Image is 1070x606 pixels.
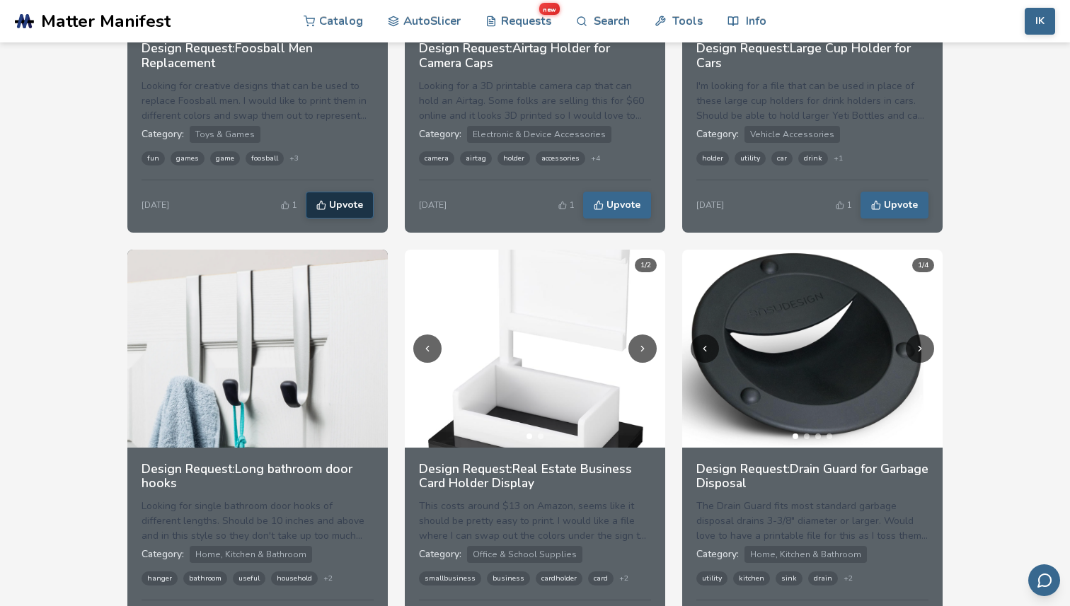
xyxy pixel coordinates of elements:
[696,462,928,499] a: Design Request:Drain Guard for Garbage Disposal
[606,199,640,211] span: Upvote
[744,546,867,563] span: Home, Kitchen & Bathroom
[467,546,582,563] span: Office & School Supplies
[912,258,934,272] div: 1 / 4
[696,200,724,210] div: [DATE]
[190,126,260,143] span: Toys & Games
[419,547,461,561] span: Category:
[497,151,530,165] span: holder
[323,574,333,583] span: + 2
[419,127,461,141] span: Category:
[847,200,852,210] span: 1
[793,433,798,439] button: Go to image 1
[696,41,928,69] h3: Design Request: Large Cup Holder for Cars
[771,151,793,165] span: car
[419,41,651,69] h3: Design Request: Airtag Holder for Camera Caps
[844,574,853,583] span: + 2
[329,199,363,211] span: Upvote
[591,154,600,163] span: + 4
[419,462,651,499] a: Design Request:Real Estate Business Card Holder Display
[696,499,928,543] p: The Drain Guard fits most standard garbage disposal drains 3-3/8" diameter or larger. Would love ...
[619,574,628,583] span: + 2
[861,192,928,218] button: Upvote
[487,571,530,585] span: business
[735,151,766,165] span: utility
[142,462,374,499] a: Design Request:Long bathroom door hooks
[798,151,828,165] span: drink
[538,433,543,439] button: Go to image 2
[696,547,739,561] span: Category:
[744,126,840,143] span: Vehicle Accessories
[628,334,657,363] button: Next image
[419,571,481,585] span: smallbusiness
[696,571,727,585] span: utility
[696,462,928,490] h3: Design Request: Drain Guard for Garbage Disposal
[733,571,770,585] span: kitchen
[536,571,582,585] span: cardholder
[142,499,374,543] p: Looking for single bathroom door hooks of different lengths. Should be 10 inches and above and in...
[142,127,184,141] span: Category:
[419,200,447,210] div: [DATE]
[635,258,657,272] div: 1 / 2
[419,78,651,123] div: Looking for a 3D printable camera cap that can hold an Airtag. Some folks are selling this for $6...
[405,250,665,448] img: Real Estate Business Card Holder Display
[289,154,299,163] span: + 3
[142,151,165,165] span: fun
[906,334,934,363] button: Next image
[142,41,374,78] a: Design Request:Foosball Men Replacement
[696,78,928,123] div: I'm looking for a file that can be used in place of these large cup holders for drink holders in ...
[419,41,651,78] a: Design Request:Airtag Holder for Camera Caps
[127,250,388,448] img: Long bathroom door hooks
[41,11,171,31] span: Matter Manifest
[142,41,374,69] h3: Design Request: Foosball Men Replacement
[583,192,651,218] button: Upvote
[776,571,802,585] span: sink
[210,151,240,165] span: game
[142,78,374,123] div: Looking for creative designs that can be used to replace Foosball men. I would like to print them...
[804,433,810,439] button: Go to image 2
[306,192,374,218] button: Upvote
[142,200,169,210] div: [DATE]
[834,154,843,163] span: + 1
[691,334,719,363] button: Previous image
[419,151,454,165] span: camera
[142,547,184,561] span: Category:
[696,41,928,78] a: Design Request:Large Cup Holder for Cars
[527,433,532,439] button: Go to image 1
[570,200,575,210] span: 1
[142,462,374,490] h3: Design Request: Long bathroom door hooks
[815,433,821,439] button: Go to image 3
[696,127,739,141] span: Category:
[419,462,651,490] h3: Design Request: Real Estate Business Card Holder Display
[467,126,611,143] span: Electronic & Device Accessories
[827,433,832,439] button: Go to image 4
[171,151,205,165] span: games
[142,571,178,585] span: hanger
[413,334,442,363] button: Previous image
[1025,8,1055,35] button: IK
[183,571,227,585] span: bathroom
[536,151,585,165] span: accessories
[1028,564,1060,596] button: Send feedback via email
[696,151,729,165] span: holder
[190,546,312,563] span: Home, Kitchen & Bathroom
[246,151,284,165] span: foosball
[884,199,918,211] span: Upvote
[233,571,265,585] span: useful
[271,571,318,585] span: household
[419,499,651,543] p: This costs around $13 on Amazon, seems like it should be pretty easy to print. I would like a fil...
[292,200,297,210] span: 1
[460,151,492,165] span: airtag
[808,571,838,585] span: drain
[588,571,614,585] span: card
[682,250,943,448] img: Drain Guard for Garbage Disposal
[539,3,560,15] span: new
